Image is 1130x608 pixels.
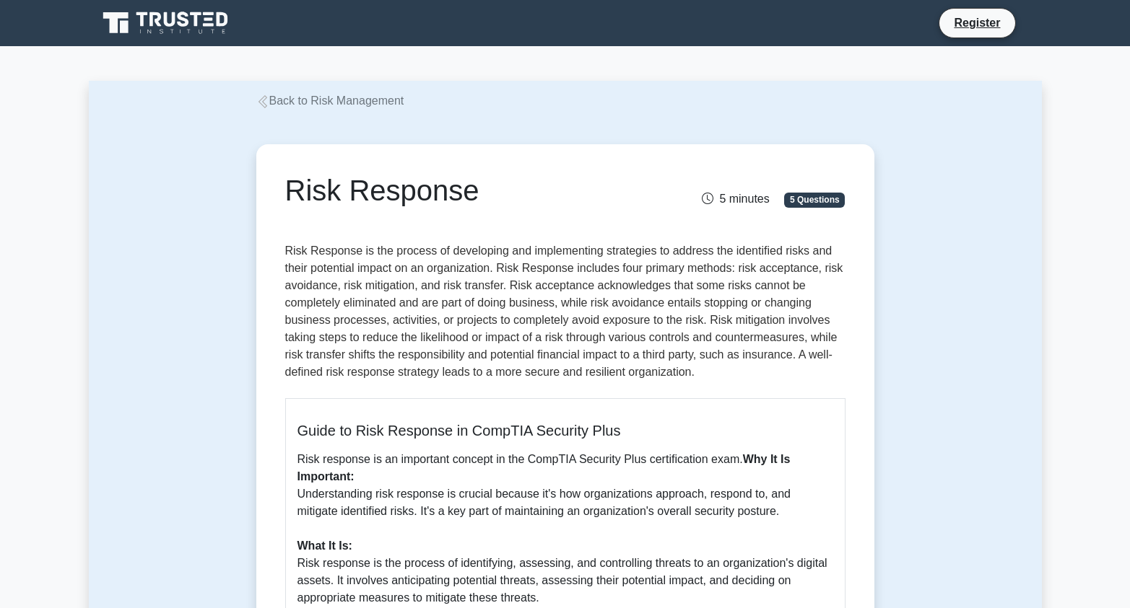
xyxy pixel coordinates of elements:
[285,242,846,387] p: Risk Response is the process of developing and implementing strategies to address the identified ...
[784,193,845,207] span: 5 Questions
[297,422,833,439] h5: Guide to Risk Response in CompTIA Security Plus
[945,14,1009,32] a: Register
[702,193,769,205] span: 5 minutes
[297,539,352,552] b: What It Is:
[285,173,653,208] h1: Risk Response
[256,94,404,107] a: Back to Risk Management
